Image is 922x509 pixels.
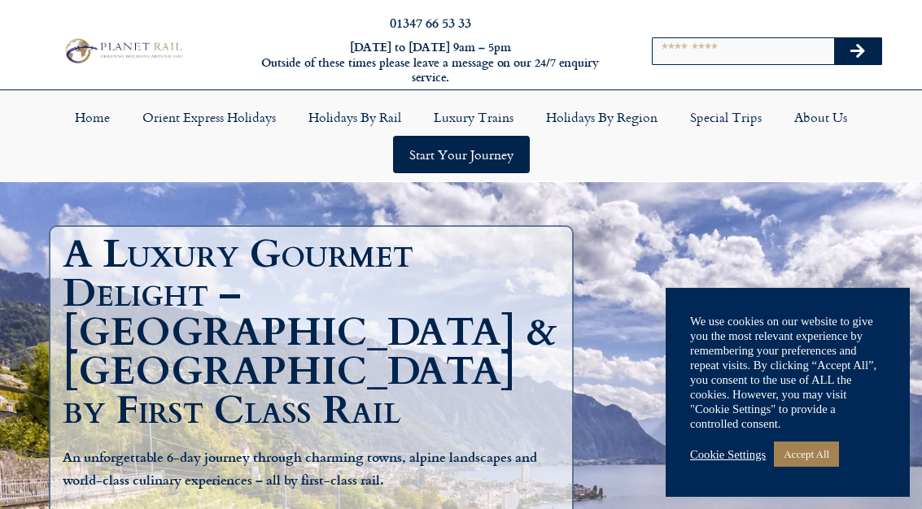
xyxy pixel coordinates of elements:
[778,98,863,136] a: About Us
[690,314,885,431] div: We use cookies on our website to give you the most relevant experience by remembering your prefer...
[8,98,914,173] nav: Menu
[60,36,186,67] img: Planet Rail Train Holidays Logo
[250,40,610,85] h6: [DATE] to [DATE] 9am – 5pm Outside of these times please leave a message on our 24/7 enquiry serv...
[774,442,839,467] a: Accept All
[63,235,568,430] h1: A Luxury Gourmet Delight – [GEOGRAPHIC_DATA] & [GEOGRAPHIC_DATA] by First Class Rail
[126,98,292,136] a: Orient Express Holidays
[292,98,417,136] a: Holidays by Rail
[393,136,530,173] a: Start your Journey
[530,98,674,136] a: Holidays by Region
[690,447,766,462] a: Cookie Settings
[390,13,471,32] a: 01347 66 53 33
[834,38,881,64] button: Search
[674,98,778,136] a: Special Trips
[63,447,537,489] b: An unforgettable 6-day journey through charming towns, alpine landscapes and world-class culinary...
[417,98,530,136] a: Luxury Trains
[59,98,126,136] a: Home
